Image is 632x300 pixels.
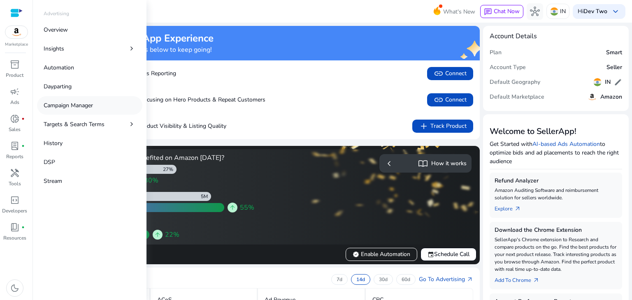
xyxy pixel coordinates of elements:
span: donut_small [10,114,20,124]
h5: Plan [490,49,502,56]
span: lab_profile [10,141,20,151]
p: Insights [44,44,64,53]
span: Track Product [419,121,467,131]
span: inventory_2 [10,60,20,69]
button: chatChat Now [480,5,523,18]
span: Connect [434,95,467,105]
span: handyman [10,168,20,178]
h5: Refund Analyzer [495,178,617,185]
span: chevron_left [384,159,394,168]
p: Product [6,72,23,79]
h5: Amazon [600,94,622,101]
a: Go To Advertisingarrow_outward [419,275,473,284]
h4: Account Details [490,32,537,40]
h5: Download the Chrome Extension [495,227,617,234]
p: Developers [2,207,27,215]
h5: Default Geography [490,79,540,86]
span: fiber_manual_record [21,144,25,148]
p: 30d [379,276,388,283]
p: Amazon Auditing Software and reimbursement solution for sellers worldwide. [495,187,617,201]
span: chevron_right [128,44,136,53]
span: arrow_outward [467,276,473,283]
span: Connect [434,69,467,78]
span: What's New [443,5,475,19]
span: keyboard_arrow_down [611,7,620,16]
button: addTrack Product [412,120,473,133]
img: in.svg [550,7,558,16]
span: hub [530,7,540,16]
p: Get Started with to optimize bids and ad placements to reach the right audience [490,140,622,166]
div: 5M [201,193,211,200]
h3: Welcome to SellerApp! [490,127,622,136]
h5: Smart [606,49,622,56]
span: code_blocks [10,195,20,205]
p: Advertising [44,10,69,17]
span: Enable Automation [353,250,410,258]
p: Boost Sales by Focusing on Hero Products & Repeat Customers [58,95,265,104]
div: 27% [163,166,177,173]
span: Schedule Call [428,250,469,258]
p: Tools [9,180,21,187]
button: hub [527,3,543,20]
b: Dev Two [583,7,607,15]
a: AI-based Ads Automation [532,140,600,148]
p: IN [560,4,566,18]
button: linkConnect [427,93,473,106]
span: import_contacts [418,159,428,168]
p: Hi [578,9,607,14]
p: Sales [9,126,21,133]
img: in.svg [593,78,602,86]
span: link [434,95,444,105]
p: Marketplace [5,42,28,48]
p: History [44,139,63,148]
span: arrow_upward [229,204,236,211]
span: campaign [10,87,20,97]
span: 30% [144,175,158,185]
p: Reports [6,153,23,160]
p: Automation [44,63,74,72]
img: amazon.svg [5,26,28,38]
p: SellerApp's Chrome extension to Research and compare products on the go. Find the best products f... [495,236,617,273]
span: book_4 [10,222,20,232]
p: Dayparting [44,82,72,91]
span: 55% [240,203,254,212]
h5: Default Marketplace [490,94,544,101]
p: Stream [44,177,62,185]
button: eventSchedule Call [421,248,476,261]
span: event [428,251,434,258]
h5: Seller [606,64,622,71]
span: verified [353,251,359,258]
p: Campaign Manager [44,101,93,110]
h5: IN [605,79,611,86]
span: fiber_manual_record [21,226,25,229]
p: Resources [3,234,26,242]
p: Targets & Search Terms [44,120,105,129]
span: arrow_outward [514,205,521,212]
p: DSP [44,158,55,166]
p: Ads [10,99,19,106]
a: Explorearrow_outward [495,201,527,213]
p: 60d [402,276,410,283]
h4: How Smart Automation users benefited on Amazon [DATE]? [44,154,255,162]
span: dark_mode [10,283,20,293]
h5: How it works [431,160,467,167]
span: link [434,69,444,78]
span: arrow_upward [154,231,161,238]
span: 22% [165,230,179,240]
span: arrow_outward [533,277,539,284]
span: chat [484,8,492,16]
h5: Account Type [490,64,526,71]
p: 7d [337,276,342,283]
a: Add To Chrome [495,273,546,284]
p: Overview [44,25,68,34]
span: chevron_right [128,120,136,128]
img: amazon.svg [587,92,597,102]
button: linkConnect [427,67,473,80]
span: fiber_manual_record [21,117,25,120]
button: verifiedEnable Automation [346,248,417,261]
span: edit [614,78,622,86]
span: add [419,121,429,131]
span: Chat Now [494,7,520,15]
p: 14d [356,276,365,283]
